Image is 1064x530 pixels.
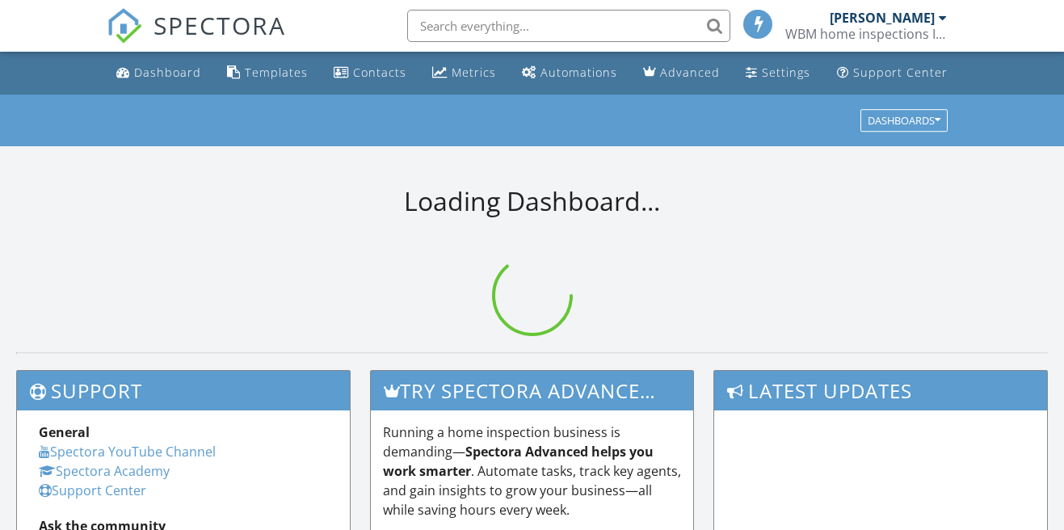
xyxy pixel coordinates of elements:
[107,22,286,56] a: SPECTORA
[327,58,413,88] a: Contacts
[515,58,624,88] a: Automations (Basic)
[110,58,208,88] a: Dashboard
[221,58,314,88] a: Templates
[134,65,201,80] div: Dashboard
[39,423,90,441] strong: General
[785,26,947,42] div: WBM home inspections Inc
[540,65,617,80] div: Automations
[245,65,308,80] div: Templates
[452,65,496,80] div: Metrics
[762,65,810,80] div: Settings
[860,109,948,132] button: Dashboards
[660,65,720,80] div: Advanced
[107,8,142,44] img: The Best Home Inspection Software - Spectora
[39,443,216,461] a: Spectora YouTube Channel
[714,371,1047,410] h3: Latest Updates
[383,423,682,519] p: Running a home inspection business is demanding— . Automate tasks, track key agents, and gain ins...
[17,371,350,410] h3: Support
[426,58,503,88] a: Metrics
[383,443,654,480] strong: Spectora Advanced helps you work smarter
[154,8,286,42] span: SPECTORA
[371,371,694,410] h3: Try spectora advanced [DATE]
[353,65,406,80] div: Contacts
[39,482,146,499] a: Support Center
[831,58,954,88] a: Support Center
[853,65,948,80] div: Support Center
[830,10,935,26] div: [PERSON_NAME]
[868,115,940,126] div: Dashboards
[407,10,730,42] input: Search everything...
[637,58,726,88] a: Advanced
[39,462,170,480] a: Spectora Academy
[739,58,817,88] a: Settings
